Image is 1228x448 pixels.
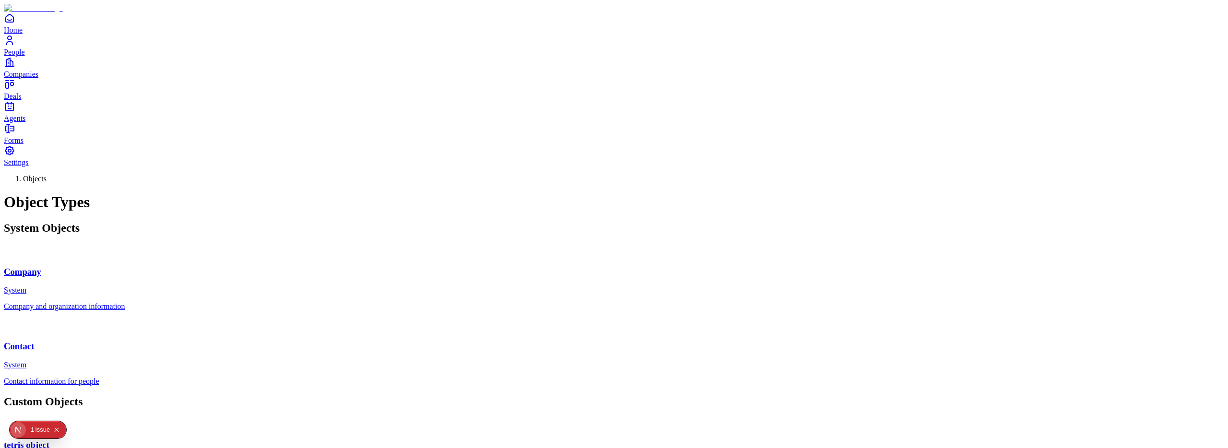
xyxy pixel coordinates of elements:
h2: Custom Objects [4,395,1224,408]
div: System [4,361,1224,369]
span: Forms [4,136,24,144]
a: ContactSystemContact information for people [4,318,1224,385]
span: Home [4,26,23,34]
span: Agents [4,114,25,122]
span: Deals [4,92,21,100]
img: Item Brain Logo [4,4,63,12]
div: System [4,286,1224,295]
span: Objects [23,175,47,183]
span: Companies [4,70,38,78]
a: Agents [4,101,1224,122]
h3: Contact [4,341,1224,352]
span: Settings [4,158,29,166]
a: Companies [4,57,1224,78]
h2: System Objects [4,222,1224,235]
nav: Breadcrumb [4,175,1224,183]
a: People [4,35,1224,56]
a: CompanySystemCompany and organization information [4,244,1224,311]
a: Deals [4,79,1224,100]
p: Company and organization information [4,302,1224,311]
a: Forms [4,123,1224,144]
h1: Object Types [4,193,1224,211]
p: Contact information for people [4,377,1224,386]
span: People [4,48,25,56]
a: Settings [4,145,1224,166]
a: Home [4,12,1224,34]
h3: Company [4,267,1224,277]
